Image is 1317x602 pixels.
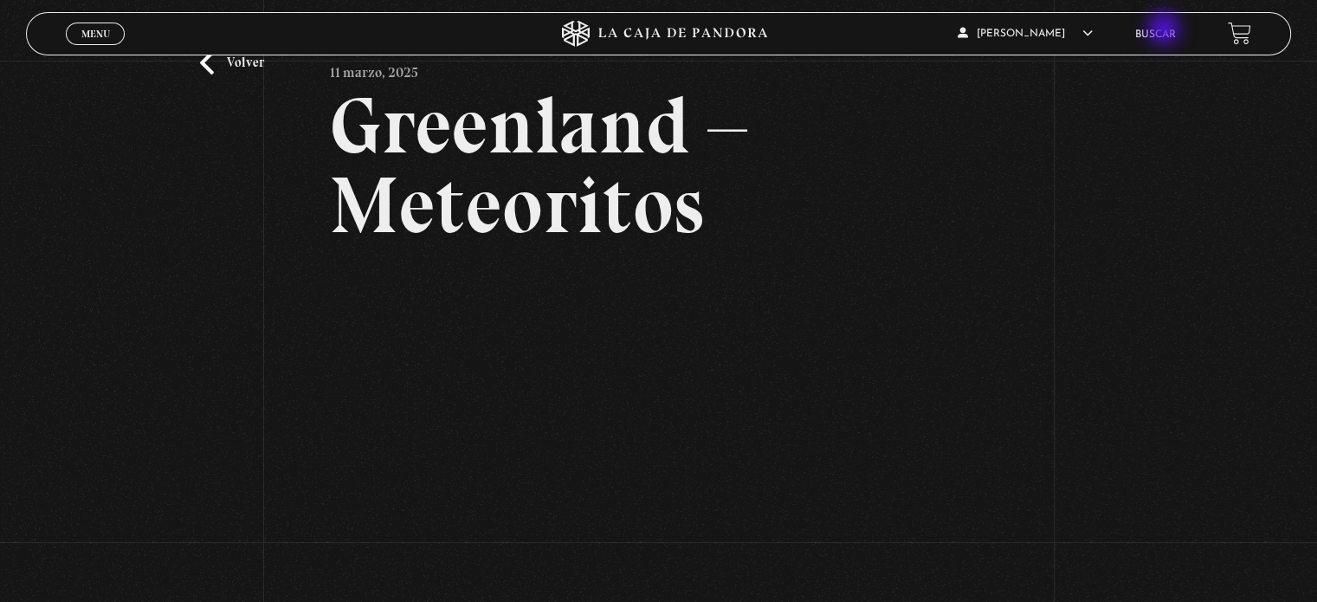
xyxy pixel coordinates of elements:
p: 11 marzo, 2025 [330,51,418,86]
h2: Greenland – Meteoritos [330,86,987,245]
a: Volver [200,51,264,74]
a: View your shopping cart [1228,22,1251,45]
span: Menu [81,29,110,39]
span: Cerrar [75,43,116,55]
a: Buscar [1135,29,1176,40]
span: [PERSON_NAME] [958,29,1093,39]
